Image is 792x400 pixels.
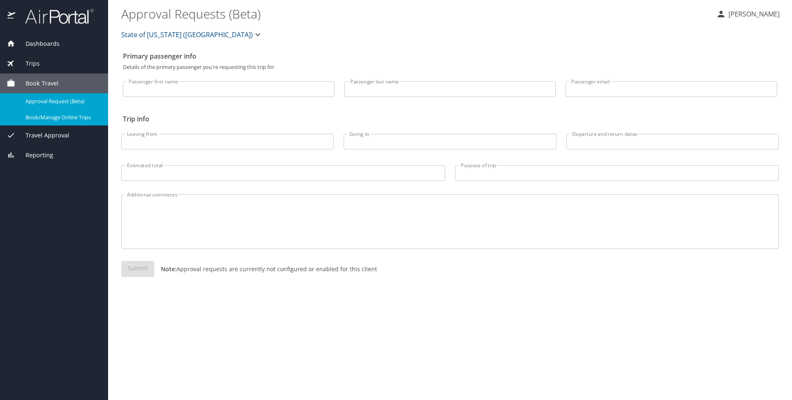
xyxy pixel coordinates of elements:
[26,97,98,105] span: Approval Request (Beta)
[15,151,53,160] span: Reporting
[15,79,59,88] span: Book Travel
[15,59,40,68] span: Trips
[123,64,777,70] p: Details of the primary passenger you're requesting this trip for
[161,265,177,273] strong: Note:
[726,9,780,19] p: [PERSON_NAME]
[713,7,783,21] button: [PERSON_NAME]
[121,29,253,40] span: State of [US_STATE] ([GEOGRAPHIC_DATA])
[15,39,59,48] span: Dashboards
[15,131,69,140] span: Travel Approval
[26,114,98,121] span: Book/Manage Online Trips
[123,50,777,63] h2: Primary passenger info
[118,26,266,43] button: State of [US_STATE] ([GEOGRAPHIC_DATA])
[16,8,94,24] img: airportal-logo.png
[7,8,16,24] img: icon-airportal.png
[123,112,777,125] h2: Trip info
[154,265,377,273] p: Approval requests are currently not configured or enabled for this client
[121,1,709,26] h1: Approval Requests (Beta)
